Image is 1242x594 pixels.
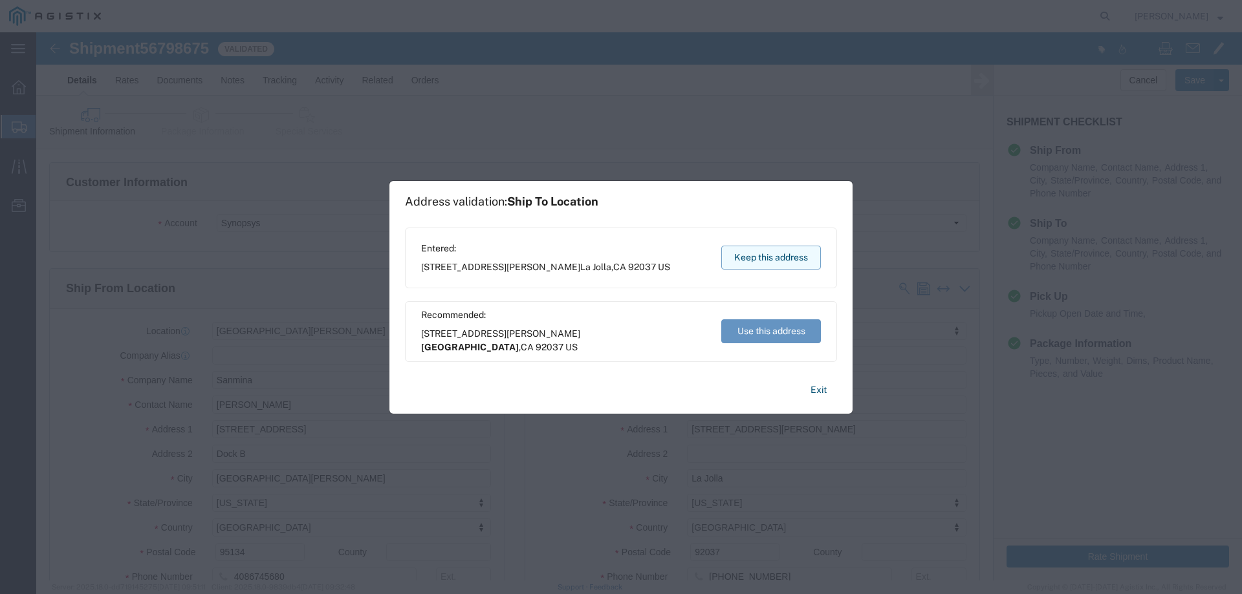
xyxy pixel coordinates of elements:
span: [GEOGRAPHIC_DATA] [421,342,519,352]
span: [STREET_ADDRESS][PERSON_NAME] , [421,327,709,354]
h1: Address validation: [405,195,598,209]
span: Ship To Location [507,195,598,208]
span: US [658,262,670,272]
span: 92037 [536,342,563,352]
span: CA [521,342,534,352]
span: [STREET_ADDRESS][PERSON_NAME] , [421,260,670,274]
button: Use this address [721,319,821,343]
span: La Jolla [580,262,611,272]
span: CA [613,262,626,272]
span: US [565,342,578,352]
button: Keep this address [721,246,821,270]
span: Entered: [421,242,670,255]
button: Exit [800,379,837,401]
span: 92037 [628,262,656,272]
span: Recommended: [421,308,709,322]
